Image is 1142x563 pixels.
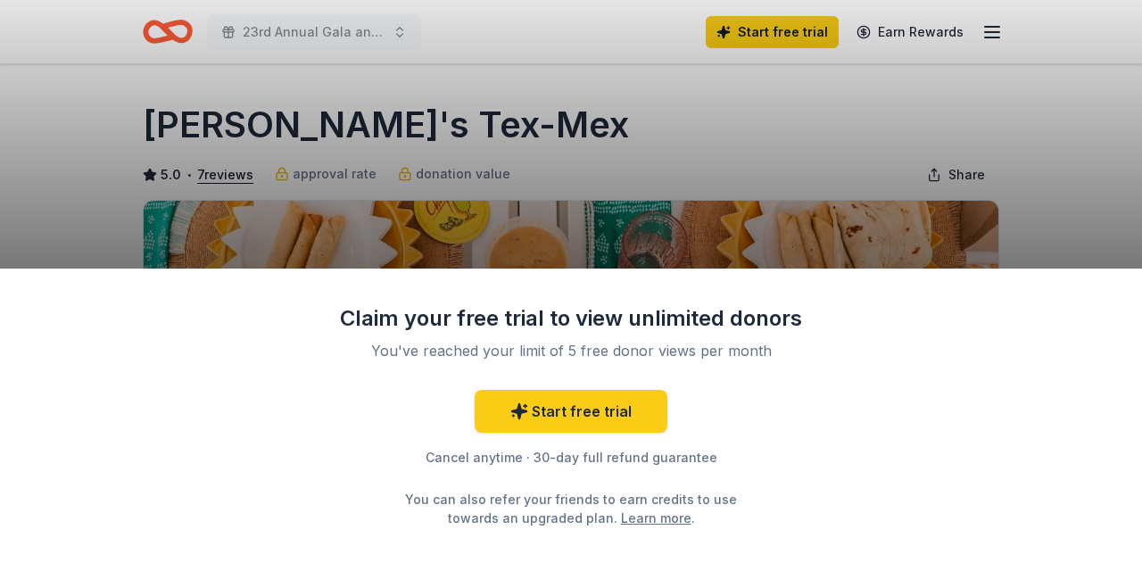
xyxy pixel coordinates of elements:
div: Claim your free trial to view unlimited donors [339,304,803,333]
div: Cancel anytime · 30-day full refund guarantee [339,447,803,468]
a: Learn more [621,509,691,527]
div: You've reached your limit of 5 free donor views per month [360,340,782,361]
a: Start free trial [475,390,667,433]
div: You can also refer your friends to earn credits to use towards an upgraded plan. . [389,490,753,527]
